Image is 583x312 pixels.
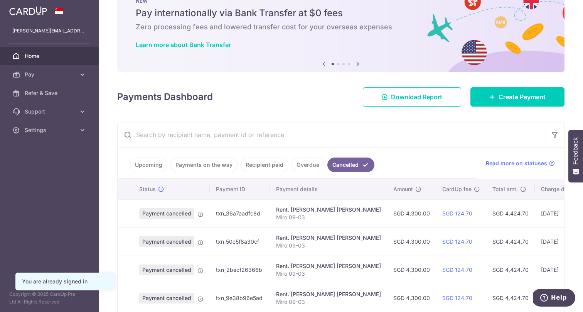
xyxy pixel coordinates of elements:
a: SGD 124.70 [442,266,472,273]
span: Payment cancelled [139,293,194,304]
span: Support [25,108,76,115]
span: Pay [25,71,76,78]
div: Rent. [PERSON_NAME] [PERSON_NAME] [276,206,381,214]
span: Download Report [391,92,442,102]
a: SGD 124.70 [442,210,472,217]
span: Refer & Save [25,89,76,97]
th: Payment ID [210,179,270,199]
a: SGD 124.70 [442,295,472,301]
span: Payment cancelled [139,208,194,219]
p: Miro 09-03 [276,242,381,249]
span: Amount [393,185,413,193]
a: Upcoming [130,158,167,172]
div: Rent. [PERSON_NAME] [PERSON_NAME] [276,262,381,270]
p: Miro 09-03 [276,270,381,278]
p: Miro 09-03 [276,298,381,306]
td: SGD 4,424.70 [486,199,535,227]
p: [PERSON_NAME][EMAIL_ADDRESS][DOMAIN_NAME] [12,27,86,35]
span: Settings [25,126,76,134]
a: SGD 124.70 [442,238,472,245]
h5: Pay internationally via Bank Transfer at $0 fees [136,7,546,19]
a: Create Payment [470,87,564,107]
button: Feedback - Show survey [568,130,583,182]
td: txn_9e38b96e5ad [210,284,270,312]
span: CardUp fee [442,185,472,193]
span: Feedback [572,137,579,164]
a: Cancelled [327,158,374,172]
a: Payments on the way [170,158,238,172]
a: Recipient paid [241,158,288,172]
div: Rent. [PERSON_NAME] [PERSON_NAME] [276,290,381,298]
td: SGD 4,424.70 [486,284,535,312]
span: Total amt. [492,185,518,193]
img: CardUp [9,6,47,15]
span: Read more on statuses [486,159,547,167]
td: txn_50c5f8a30cf [210,227,270,256]
a: Read more on statuses [486,159,555,167]
td: SGD 4,300.00 [387,256,436,284]
a: Download Report [363,87,461,107]
span: Payment cancelled [139,236,194,247]
span: Payment cancelled [139,265,194,275]
span: Charge date [541,185,573,193]
span: Status [139,185,156,193]
a: Overdue [291,158,324,172]
h4: Payments Dashboard [117,90,213,104]
span: Home [25,52,76,60]
div: Rent. [PERSON_NAME] [PERSON_NAME] [276,234,381,242]
th: Payment details [270,179,387,199]
a: Learn more about Bank Transfer [136,41,231,49]
div: You are already signed in [22,278,108,285]
h6: Zero processing fees and lowered transfer cost for your overseas expenses [136,22,546,32]
td: SGD 4,300.00 [387,284,436,312]
span: Create Payment [499,92,546,102]
p: Miro 09-03 [276,214,381,221]
td: txn_2becf26366b [210,256,270,284]
td: SGD 4,300.00 [387,227,436,256]
iframe: Opens a widget where you can find more information [533,289,575,308]
td: SGD 4,424.70 [486,227,535,256]
td: SGD 4,424.70 [486,256,535,284]
td: txn_36a7aadfc8d [210,199,270,227]
td: SGD 4,300.00 [387,199,436,227]
input: Search by recipient name, payment id or reference [118,122,546,147]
